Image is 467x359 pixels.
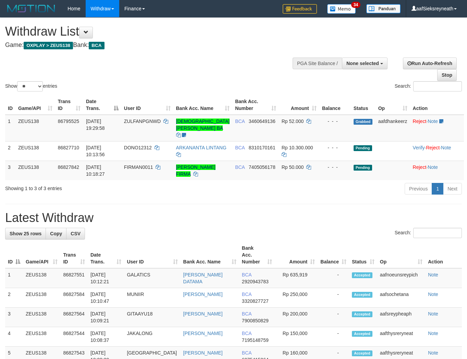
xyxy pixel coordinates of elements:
[428,350,438,356] a: Note
[354,165,372,171] span: Pending
[342,58,388,69] button: None selected
[5,308,23,327] td: 3
[66,228,85,239] a: CSV
[428,272,438,277] a: Note
[352,350,372,356] span: Accepted
[5,268,23,288] td: 1
[319,95,351,115] th: Balance
[183,350,223,356] a: [PERSON_NAME]
[5,182,189,192] div: Showing 1 to 3 of 3 entries
[60,327,87,347] td: 86827544
[354,119,373,125] span: Grabbed
[275,288,318,308] td: Rp 250,000
[395,81,462,91] label: Search:
[318,327,349,347] td: -
[428,331,438,336] a: Note
[58,164,79,170] span: 86827842
[242,337,269,343] span: Copy 7195148759 to clipboard
[88,288,124,308] td: [DATE] 10:10:47
[5,81,57,91] label: Show entries
[425,242,462,268] th: Action
[410,161,464,180] td: ·
[327,4,356,14] img: Button%20Memo.svg
[282,119,304,124] span: Rp 52.000
[124,145,152,150] span: DONO12312
[232,95,279,115] th: Bank Acc. Number: activate to sort column ascending
[5,115,15,141] td: 1
[58,145,79,150] span: 86827710
[46,228,66,239] a: Copy
[15,115,55,141] td: ZEUS138
[23,327,60,347] td: ZEUS138
[428,164,438,170] a: Note
[235,145,245,150] span: BCA
[24,42,73,49] span: OXPLAY > ZEUS138
[318,268,349,288] td: -
[293,58,342,69] div: PGA Site Balance /
[121,95,173,115] th: User ID: activate to sort column ascending
[275,308,318,327] td: Rp 200,000
[235,164,245,170] span: BCA
[15,95,55,115] th: Game/API: activate to sort column ascending
[124,164,153,170] span: FIRMAN0011
[410,95,464,115] th: Action
[249,164,275,170] span: Copy 7405056178 to clipboard
[275,268,318,288] td: Rp 635,919
[432,183,443,195] a: 1
[60,308,87,327] td: 86827564
[5,141,15,161] td: 2
[86,164,105,177] span: [DATE] 10:18:27
[5,288,23,308] td: 2
[242,272,251,277] span: BCA
[352,311,372,317] span: Accepted
[275,327,318,347] td: Rp 150,000
[377,327,425,347] td: aafthysreryneat
[23,242,60,268] th: Game/API: activate to sort column ascending
[60,242,87,268] th: Trans ID: activate to sort column ascending
[428,119,438,124] a: Note
[5,25,305,38] h1: Withdraw List
[395,228,462,238] label: Search:
[366,4,401,13] img: panduan.png
[413,145,425,150] a: Verify
[283,4,317,14] img: Feedback.jpg
[242,331,251,336] span: BCA
[352,331,372,337] span: Accepted
[15,161,55,180] td: ZEUS138
[413,81,462,91] input: Search:
[249,119,275,124] span: Copy 3460649136 to clipboard
[275,242,318,268] th: Amount: activate to sort column ascending
[183,292,223,297] a: [PERSON_NAME]
[282,164,304,170] span: Rp 50.000
[17,81,43,91] select: Showentries
[124,242,180,268] th: User ID: activate to sort column ascending
[403,58,457,69] a: Run Auto-Refresh
[318,242,349,268] th: Balance: activate to sort column ascending
[354,145,372,151] span: Pending
[426,145,440,150] a: Reject
[23,268,60,288] td: ZEUS138
[5,95,15,115] th: ID
[124,327,180,347] td: JAKALONG
[176,145,226,150] a: ARKANANTA LINTANG
[5,242,23,268] th: ID: activate to sort column descending
[318,308,349,327] td: -
[183,311,223,317] a: [PERSON_NAME]
[88,308,124,327] td: [DATE] 10:09:21
[377,268,425,288] td: aafnoeunsreypich
[5,327,23,347] td: 4
[322,144,348,151] div: - - -
[352,292,372,298] span: Accepted
[443,183,462,195] a: Next
[242,279,269,284] span: Copy 2920943783 to clipboard
[242,311,251,317] span: BCA
[377,288,425,308] td: aafsochetana
[428,311,438,317] a: Note
[88,327,124,347] td: [DATE] 10:08:37
[86,119,105,131] span: [DATE] 19:29:58
[235,119,245,124] span: BCA
[377,308,425,327] td: aafsreypheaph
[124,119,161,124] span: ZULFANPGNWD
[5,3,57,14] img: MOTION_logo.png
[71,231,81,236] span: CSV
